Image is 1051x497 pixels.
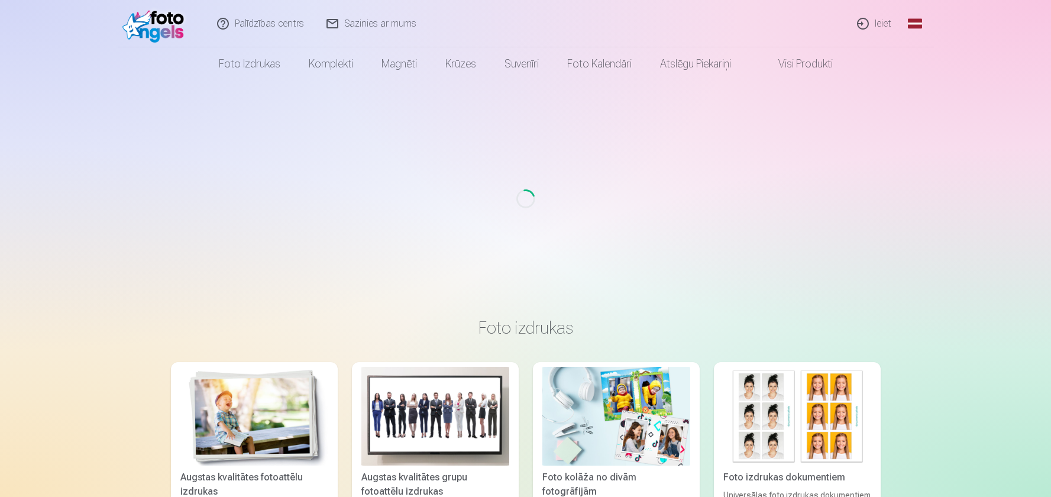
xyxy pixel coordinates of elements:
a: Krūzes [431,47,490,80]
a: Visi produkti [745,47,847,80]
a: Suvenīri [490,47,553,80]
img: Foto kolāža no divām fotogrāfijām [542,367,690,466]
div: Foto izdrukas dokumentiem [719,470,876,485]
img: Augstas kvalitātes fotoattēlu izdrukas [180,367,328,466]
a: Atslēgu piekariņi [646,47,745,80]
h3: Foto izdrukas [180,317,871,338]
a: Foto kalendāri [553,47,646,80]
a: Komplekti [295,47,367,80]
img: Augstas kvalitātes grupu fotoattēlu izdrukas [361,367,509,466]
a: Foto izdrukas [205,47,295,80]
img: /fa1 [122,5,190,43]
a: Magnēti [367,47,431,80]
img: Foto izdrukas dokumentiem [723,367,871,466]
